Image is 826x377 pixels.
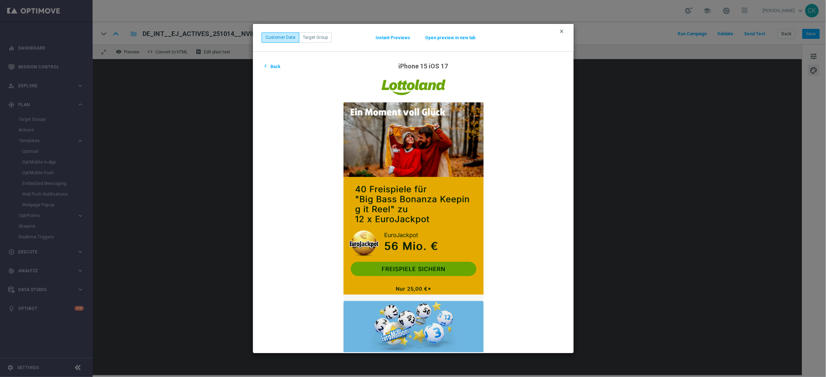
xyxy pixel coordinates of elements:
i: clear [559,29,565,34]
div: ... [262,32,332,42]
button: clear [559,28,567,35]
button: Open preview in new tab [425,35,476,41]
i: chevron_left [262,63,269,69]
button: chevron_leftBack [262,62,281,71]
h2: iPhone 15 iOS 17 [262,62,565,71]
button: Target Group [299,32,332,42]
button: Customer Data [262,32,299,42]
button: Instant Previews [375,35,411,41]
